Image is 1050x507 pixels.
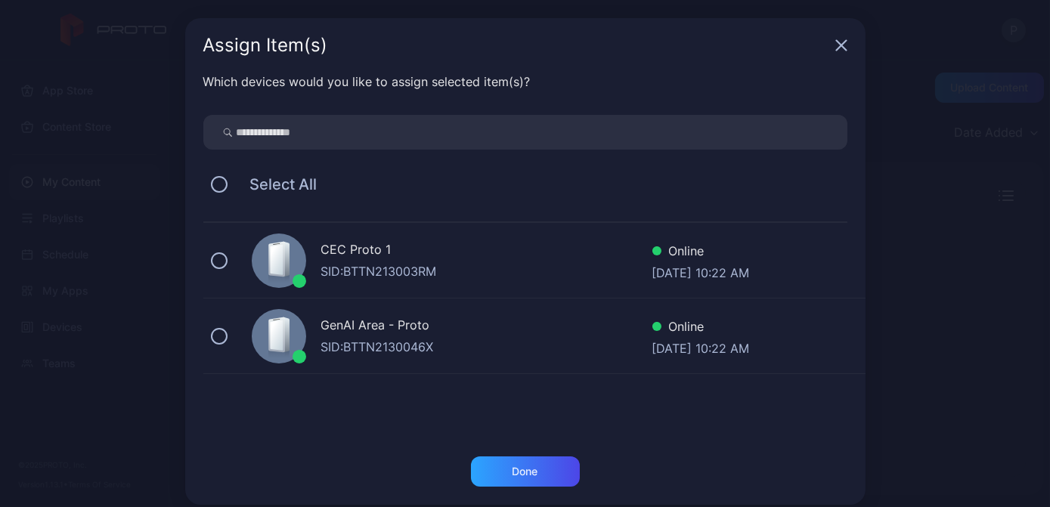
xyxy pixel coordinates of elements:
div: [DATE] 10:22 AM [652,339,750,354]
div: Done [513,465,538,478]
button: Done [471,456,580,487]
div: Online [652,317,750,339]
div: CEC Proto 1 [321,240,652,262]
div: Which devices would you like to assign selected item(s)? [203,73,847,91]
span: Select All [235,175,317,193]
div: SID: BTTN213003RM [321,262,652,280]
div: Assign Item(s) [203,36,829,54]
div: GenAI Area - Proto [321,316,652,338]
div: SID: BTTN2130046X [321,338,652,356]
div: [DATE] 10:22 AM [652,264,750,279]
div: Online [652,242,750,264]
